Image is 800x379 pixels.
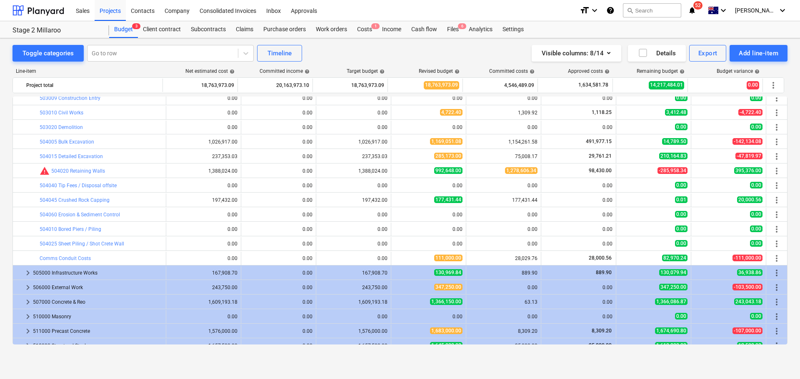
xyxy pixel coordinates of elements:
div: 0.00 [245,110,312,116]
div: 0.00 [470,124,537,130]
div: 0.00 [545,226,612,232]
a: 504040 Tip Fees / Disposal offsite [40,183,117,188]
span: More actions [772,253,782,263]
div: Revised budget [419,68,460,74]
div: 0.00 [545,314,612,320]
div: 0.00 [245,154,312,159]
div: 1,026,917.00 [170,139,237,145]
div: 28,029.76 [470,255,537,261]
span: 1,278,606.34 [505,167,537,174]
div: 0.00 [170,110,237,116]
span: 1,118.25 [591,109,612,115]
div: 0.00 [470,212,537,218]
span: 130,079.94 [659,269,687,276]
div: 0.00 [170,241,237,247]
div: 505000 Infrastructure Works [33,266,162,280]
div: 0.00 [245,226,312,232]
div: Stage 2 Millaroo [12,26,99,35]
span: -103,500.00 [732,284,762,290]
span: [PERSON_NAME] [735,7,777,14]
div: 35,000.00 [470,343,537,349]
div: 0.00 [320,314,387,320]
div: 1,657,500.00 [170,343,237,349]
div: 243,750.00 [320,285,387,290]
div: 0.00 [395,314,462,320]
span: 0.00 [750,313,762,320]
span: 491,977.15 [585,139,612,144]
div: 0.00 [545,183,612,188]
div: Budget [109,21,138,38]
div: 18,763,973.09 [316,79,384,92]
span: help [528,69,535,74]
div: 0.00 [470,183,537,188]
div: 511000 Precast Concrete [33,325,162,338]
span: More actions [772,93,782,103]
div: Client contract [138,21,186,38]
span: 82,970.24 [662,255,687,261]
span: 20,000.56 [737,196,762,203]
span: More actions [772,282,782,292]
span: More actions [772,122,782,132]
span: 0.00 [750,225,762,232]
a: Work orders [311,21,352,38]
div: 0.00 [245,328,312,334]
i: notifications [688,5,696,15]
div: Details [638,48,676,59]
div: 1,609,193.18 [320,299,387,305]
span: 243,043.18 [734,298,762,305]
a: Cash flow [406,21,442,38]
span: 1,169,051.08 [430,138,462,145]
span: keyboard_arrow_right [23,268,33,278]
div: Visible columns : 8/14 [542,48,611,59]
button: Toggle categories [12,45,84,62]
a: Claims [231,21,258,38]
span: -111,000.00 [732,255,762,261]
span: 0.00 [750,240,762,247]
div: 0.00 [245,183,312,188]
div: 0.00 [545,124,612,130]
span: 285,173.00 [434,153,462,159]
span: 0.00 [675,124,687,130]
a: 504020 Retaining Walls [51,168,105,174]
div: Toggle categories [22,48,74,59]
div: 63.13 [470,299,537,305]
span: More actions [772,297,782,307]
div: 167,908.70 [170,270,237,276]
div: 0.00 [320,226,387,232]
div: 0.00 [470,285,537,290]
div: Timeline [267,48,292,59]
div: 237,353.03 [320,154,387,159]
span: 14,217,484.01 [649,81,684,89]
span: 29,761.21 [588,153,612,159]
div: 0.00 [245,95,312,101]
div: 0.00 [470,226,537,232]
span: 347,250.00 [659,284,687,290]
div: Budget variance [717,68,760,74]
span: 177,431.44 [434,196,462,203]
div: 0.00 [320,95,387,101]
span: keyboard_arrow_right [23,297,33,307]
div: 0.00 [245,197,312,203]
div: 0.00 [245,270,312,276]
div: 18,763,973.09 [166,79,234,92]
span: 395,376.00 [734,167,762,174]
span: 1,610,000.00 [655,342,687,349]
div: Committed income [260,68,310,74]
span: help [303,69,310,74]
span: More actions [772,326,782,336]
div: 0.00 [170,124,237,130]
div: 0.00 [320,241,387,247]
span: 3,412.48 [665,109,687,116]
div: Line-item [12,68,163,74]
i: keyboard_arrow_down [718,5,728,15]
span: 889.90 [595,270,612,275]
span: help [678,69,685,74]
span: Committed costs exceed revised budget [40,166,50,176]
span: help [453,69,460,74]
span: keyboard_arrow_right [23,326,33,336]
div: Settings [497,21,529,38]
div: Export [698,48,717,59]
span: 0.00 [675,182,687,188]
div: 1,576,000.00 [320,328,387,334]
